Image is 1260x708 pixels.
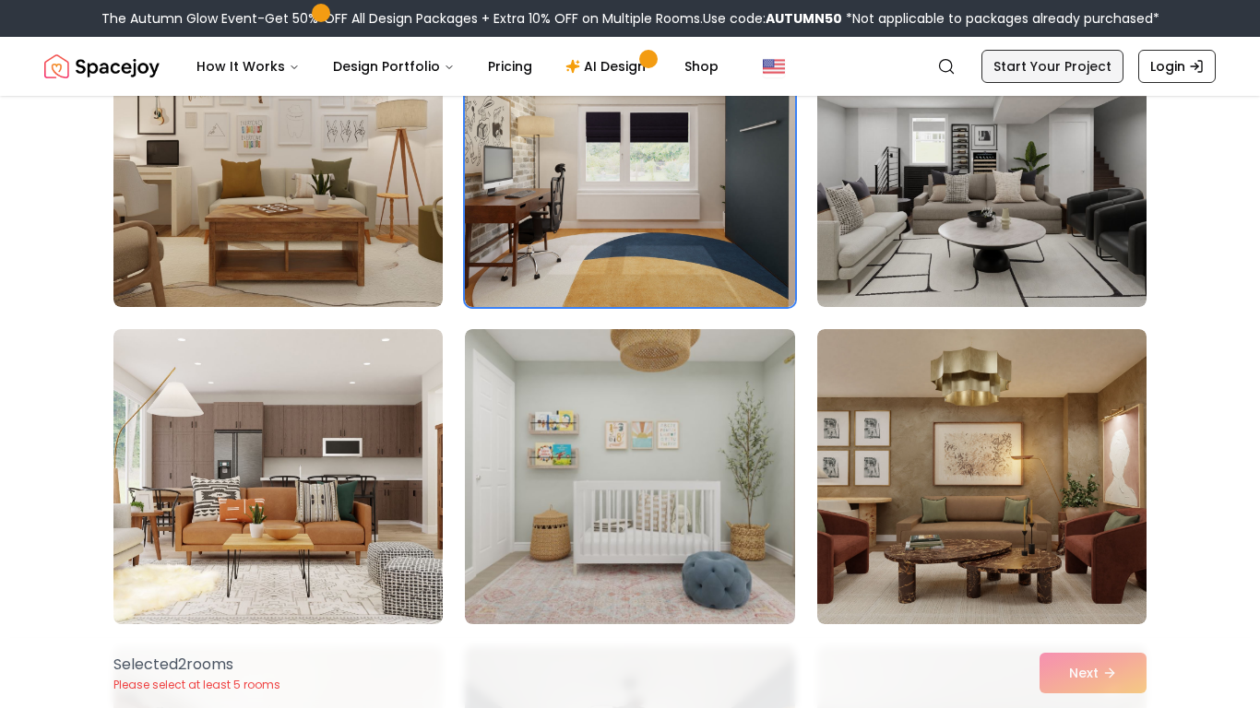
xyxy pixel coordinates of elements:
[465,12,794,307] img: Room room-5
[817,12,1147,307] img: Room room-6
[113,329,443,624] img: Room room-7
[817,329,1147,624] img: Room room-9
[318,48,470,85] button: Design Portfolio
[465,329,794,624] img: Room room-8
[703,9,842,28] span: Use code:
[763,55,785,77] img: United States
[981,50,1123,83] a: Start Your Project
[473,48,547,85] a: Pricing
[766,9,842,28] b: AUTUMN50
[842,9,1159,28] span: *Not applicable to packages already purchased*
[113,678,280,692] p: Please select at least 5 rooms
[113,654,280,676] p: Selected 2 room s
[44,48,160,85] a: Spacejoy
[1138,50,1216,83] a: Login
[101,9,1159,28] div: The Autumn Glow Event-Get 50% OFF All Design Packages + Extra 10% OFF on Multiple Rooms.
[551,48,666,85] a: AI Design
[44,37,1216,96] nav: Global
[670,48,733,85] a: Shop
[113,12,443,307] img: Room room-4
[182,48,733,85] nav: Main
[182,48,315,85] button: How It Works
[44,48,160,85] img: Spacejoy Logo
